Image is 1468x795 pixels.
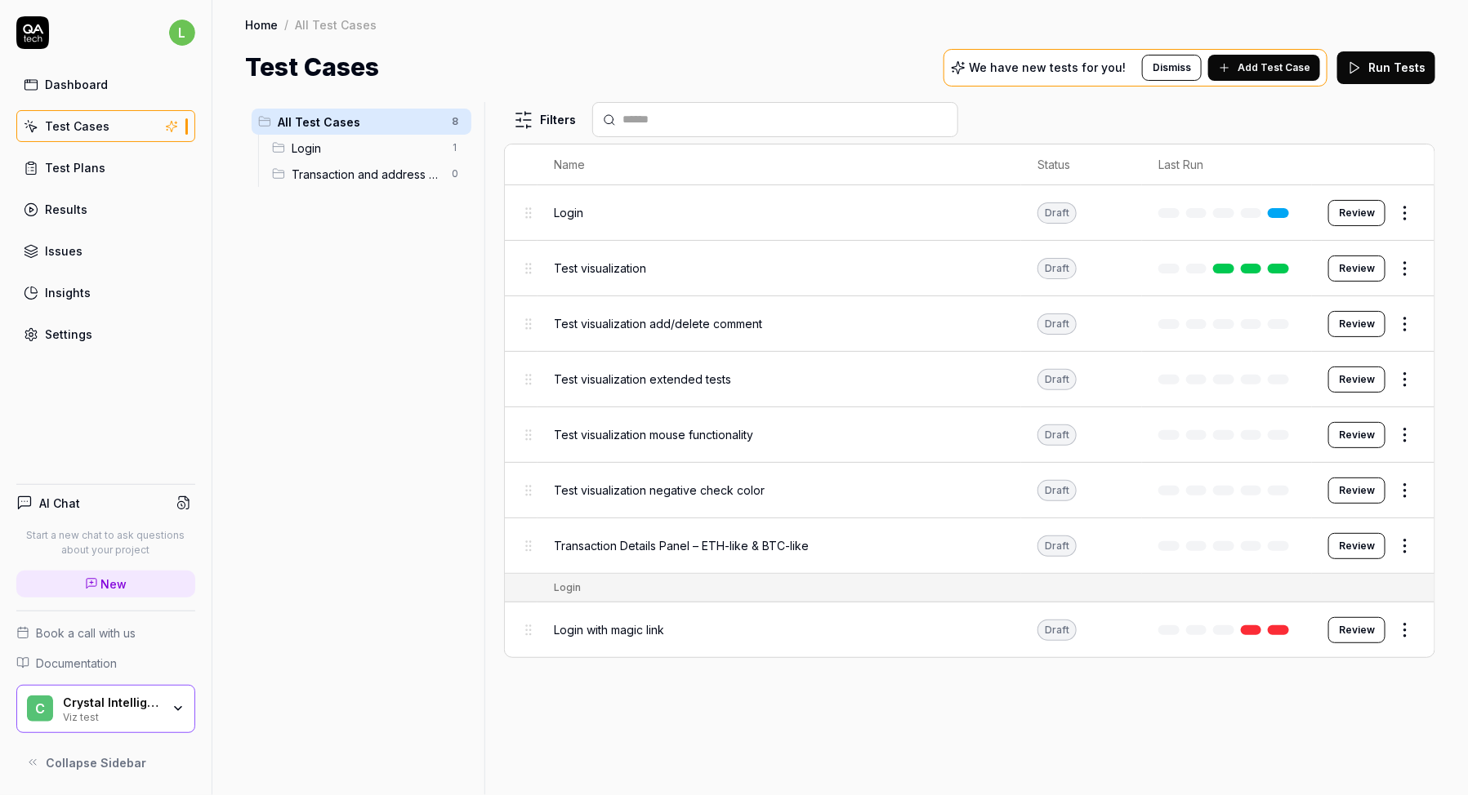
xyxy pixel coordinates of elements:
[505,407,1435,463] tr: Test visualization mouse functionalityDraftReview
[63,695,161,710] div: Crystal Intelligence
[554,260,646,277] span: Test visualization
[1328,255,1385,282] button: Review
[1328,533,1385,559] button: Review
[292,166,442,183] span: Transaction and address details panels
[16,69,195,100] a: Dashboard
[505,463,1435,518] tr: Test visualization negative check colorDraftReview
[1037,424,1077,446] div: Draft
[46,754,146,771] span: Collapse Sidebar
[27,695,53,722] span: C
[554,204,583,221] span: Login
[16,193,195,225] a: Results
[554,371,731,388] span: Test visualization extended tests
[505,185,1435,241] tr: LoginDraftReview
[169,16,195,49] button: l
[554,537,809,554] span: Transaction Details Panel – ETH-like & BTC-like
[245,16,278,33] a: Home
[505,296,1435,352] tr: Test visualization add/delete commentDraftReview
[36,655,117,672] span: Documentation
[45,242,83,260] div: Issues
[1142,144,1312,185] th: Last Run
[16,571,195,597] a: New
[1037,620,1077,641] div: Draft
[45,76,108,93] div: Dashboard
[1328,366,1385,393] button: Review
[1328,200,1385,226] button: Review
[16,624,195,642] a: Book a call with us
[169,20,195,46] span: l
[554,315,762,332] span: Test visualization add/delete comment
[505,518,1435,574] tr: Transaction Details Panel – ETH-like & BTC-likeDraftReview
[538,144,1021,185] th: Name
[278,113,442,131] span: All Test Cases
[445,112,465,131] span: 8
[1328,617,1385,643] button: Review
[45,118,109,135] div: Test Cases
[63,709,161,722] div: Viz test
[554,621,664,638] span: Login with magic link
[36,624,136,642] span: Book a call with us
[45,326,92,343] div: Settings
[16,746,195,779] button: Collapse Sidebar
[1337,51,1435,84] button: Run Tests
[554,482,765,499] span: Test visualization negative check color
[1238,60,1310,75] span: Add Test Case
[1037,535,1077,557] div: Draft
[1142,55,1202,81] button: Dismiss
[1328,311,1385,337] button: Review
[265,161,471,187] div: Drag to reorderTransaction and address details panels0
[16,318,195,350] a: Settings
[1328,477,1385,504] button: Review
[445,138,465,158] span: 1
[1037,480,1077,501] div: Draft
[445,164,465,184] span: 0
[16,152,195,184] a: Test Plans
[1037,369,1077,390] div: Draft
[1021,144,1142,185] th: Status
[1328,422,1385,448] button: Review
[1037,313,1077,335] div: Draft
[265,135,471,161] div: Drag to reorderLogin1
[505,352,1435,407] tr: Test visualization extended testsDraftReview
[284,16,288,33] div: /
[505,602,1435,657] tr: Login with magic linkDraftReview
[16,685,195,734] button: CCrystal IntelligenceViz test
[39,495,80,512] h4: AI Chat
[45,159,105,176] div: Test Plans
[554,426,753,443] span: Test visualization mouse functionality
[1037,202,1077,224] div: Draft
[16,655,195,672] a: Documentation
[45,284,91,301] div: Insights
[295,16,377,33] div: All Test Cases
[505,241,1435,296] tr: Test visualizationDraftReview
[16,110,195,142] a: Test Cases
[292,140,442,157] span: Login
[1037,258,1077,279] div: Draft
[554,580,581,595] div: Login
[245,49,379,86] h1: Test Cases
[969,62,1126,73] p: We have new tests for you!
[16,277,195,309] a: Insights
[101,575,127,593] span: New
[45,201,87,218] div: Results
[16,235,195,267] a: Issues
[504,104,586,136] button: Filters
[16,528,195,557] p: Start a new chat to ask questions about your project
[1208,55,1320,81] button: Add Test Case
